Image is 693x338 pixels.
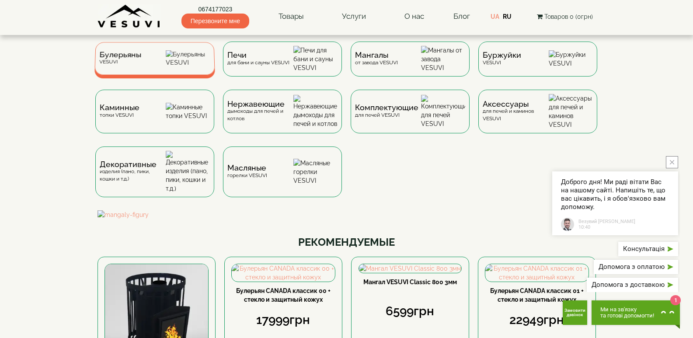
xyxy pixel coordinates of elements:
[166,151,210,193] img: Декоративные изделия (пано, пики, кошки и т.д.)
[534,12,595,21] button: Товаров 0 (0грн)
[491,13,499,20] a: UA
[232,264,335,282] img: Булерьян CANADA классик 00 + стекло и защитный кожух
[483,52,521,59] span: Буржуйки
[578,224,635,230] span: 10:40
[485,311,589,329] div: 22949грн
[623,246,665,252] span: Консультація
[358,303,462,320] div: 6599грн
[219,42,346,90] a: Печидля бани и сауны VESUVI Печи для бани и сауны VESUVI
[227,101,293,108] span: Нержавеющие
[587,278,678,292] button: Допомога з доставкою
[563,300,587,325] button: Get Call button
[99,52,141,58] span: Булерьяны
[483,101,549,108] span: Аксессуары
[100,161,166,168] span: Декоративные
[594,260,678,274] button: Допомога з оплатою
[100,161,166,183] div: изделия (пано, пики, кошки и т.д.)
[544,13,593,20] span: Товаров 0 (0грн)
[166,50,210,67] img: Булерьяны VESUVI
[474,90,602,146] a: Аксессуарыдля печей и каминов VESUVI Аксессуары для печей и каминов VESUVI
[293,46,338,72] img: Печи для бани и сауны VESUVI
[98,210,596,219] img: mangaly-figury
[483,52,521,66] div: VESUVI
[561,178,669,211] span: Доброго дня! Ми раді вітати Вас на нашому сайті. Напишіть те, що вас цікавить, і я обов'язково ва...
[355,104,418,118] div: для печей VESUVI
[181,14,249,28] span: Перезвоните мне
[270,7,313,27] a: Товары
[359,264,461,273] img: Мангал VESUVI Classic 800 3мм
[578,219,635,224] span: Везувий [PERSON_NAME]
[355,104,418,111] span: Комплектующие
[91,42,219,90] a: БулерьяныVESUVI Булерьяны VESUVI
[474,42,602,90] a: БуржуйкиVESUVI Буржуйки VESUVI
[346,90,474,146] a: Комплектующиедля печей VESUVI Комплектующие для печей VESUVI
[592,300,680,325] button: Chat button
[600,307,654,313] span: Ми на зв'язку
[166,103,210,120] img: Каминные топки VESUVI
[483,101,549,122] div: для печей и каминов VESUVI
[618,242,678,256] button: Консультація
[346,42,474,90] a: Мангалыот завода VESUVI Мангалы от завода VESUVI
[503,13,512,20] a: RU
[363,279,457,286] a: Мангал VESUVI Classic 800 3мм
[100,104,139,118] div: топки VESUVI
[231,311,335,329] div: 17999грн
[670,295,681,305] span: 1
[236,287,331,303] a: Булерьян CANADA классик 00 + стекло и защитный кожух
[599,264,665,270] span: Допомога з оплатою
[333,7,375,27] a: Услуги
[549,50,593,68] img: Буржуйки VESUVI
[91,90,219,146] a: Каминныетопки VESUVI Каминные топки VESUVI
[219,146,346,210] a: Масляныегорелки VESUVI Масляные горелки VESUVI
[490,287,584,303] a: Булерьян CANADA классик 01 + стекло и защитный кожух
[421,95,465,128] img: Комплектующие для печей VESUVI
[293,159,338,185] img: Масляные горелки VESUVI
[355,52,398,66] div: от завода VESUVI
[100,104,139,111] span: Каминные
[600,313,654,319] span: та готові допомогти!
[396,7,433,27] a: О нас
[421,46,465,72] img: Мангалы от завода VESUVI
[563,308,587,317] span: Замовити дзвінок
[227,52,289,59] span: Печи
[219,90,346,146] a: Нержавеющиедымоходы для печей и котлов Нержавеющие дымоходы для печей и котлов
[181,5,249,14] a: 0674177023
[227,101,293,122] div: дымоходы для печей и котлов
[355,52,398,59] span: Мангалы
[91,146,219,210] a: Декоративныеизделия (пано, пики, кошки и т.д.) Декоративные изделия (пано, пики, кошки и т.д.)
[227,164,267,179] div: горелки VESUVI
[453,12,470,21] a: Блог
[549,94,593,129] img: Аксессуары для печей и каминов VESUVI
[227,164,267,171] span: Масляные
[592,282,665,288] span: Допомога з доставкою
[666,156,678,168] button: close button
[293,95,338,128] img: Нержавеющие дымоходы для печей и котлов
[99,52,141,65] div: VESUVI
[227,52,289,66] div: для бани и сауны VESUVI
[98,4,161,28] img: Завод VESUVI
[485,264,589,282] img: Булерьян CANADA классик 01 + стекло и защитный кожух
